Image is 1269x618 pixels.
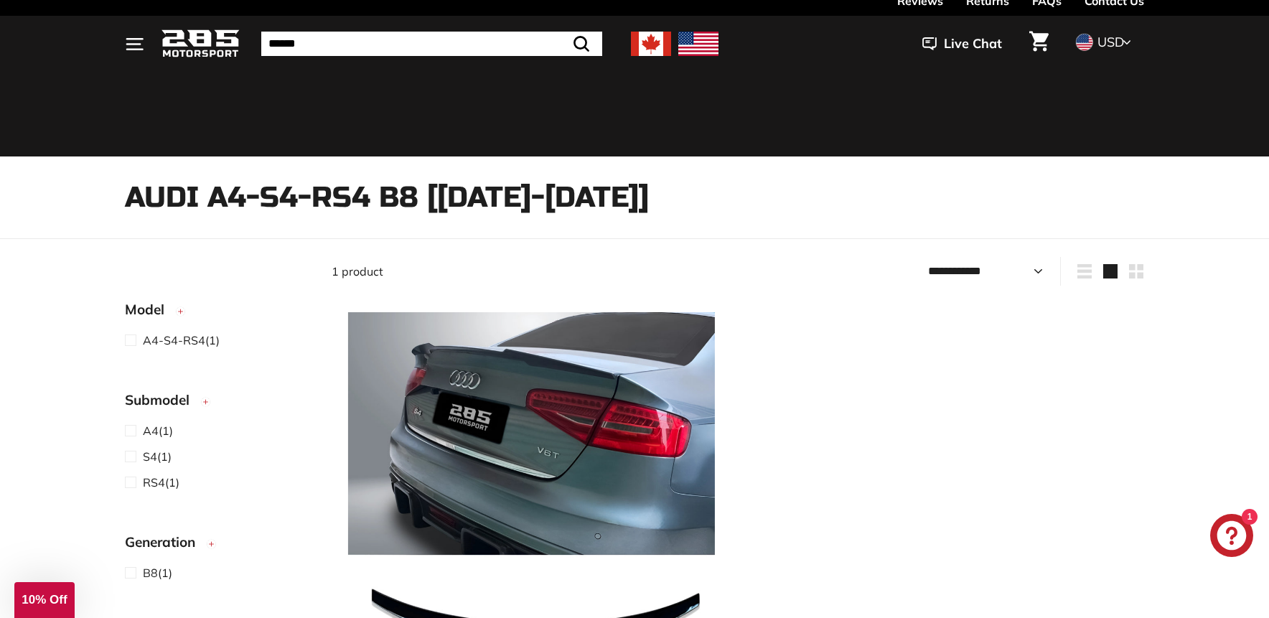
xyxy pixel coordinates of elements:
span: RS4 [143,475,165,490]
span: (1) [143,474,179,491]
span: (1) [143,422,173,439]
h1: Audi A4-S4-RS4 B8 [[DATE]-[DATE]] [125,182,1144,213]
img: Logo_285_Motorsport_areodynamics_components [161,27,240,61]
div: 10% Off [14,582,75,618]
inbox-online-store-chat: Shopify online store chat [1206,514,1258,561]
span: S4 [143,449,157,464]
span: B8 [143,566,158,580]
span: Live Chat [944,34,1002,53]
span: A4-S4-RS4 [143,333,205,347]
span: A4 [143,423,159,438]
button: Live Chat [904,26,1021,62]
input: Search [261,32,602,56]
span: (1) [143,448,172,465]
span: Generation [125,532,206,553]
span: Submodel [125,390,200,411]
span: (1) [143,564,172,581]
button: Submodel [125,385,309,421]
span: (1) [143,332,220,349]
button: Model [125,295,309,331]
span: USD [1097,34,1124,50]
span: 10% Off [22,593,67,607]
div: 1 product [332,263,738,280]
span: Model [125,299,175,320]
a: Cart [1021,19,1057,68]
button: Generation [125,528,309,563]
